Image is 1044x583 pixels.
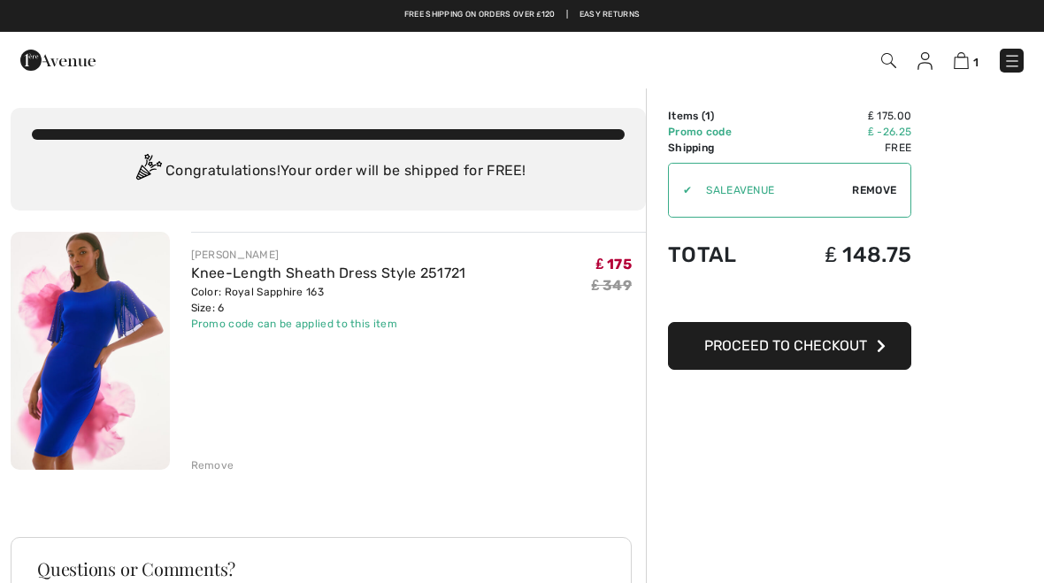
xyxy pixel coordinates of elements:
[191,247,466,263] div: [PERSON_NAME]
[191,316,466,332] div: Promo code can be applied to this item
[668,285,911,316] iframe: PayPal
[668,108,776,124] td: Items ( )
[668,322,911,370] button: Proceed to Checkout
[973,56,979,69] span: 1
[692,164,852,217] input: Promo code
[852,182,896,198] span: Remove
[130,154,165,189] img: Congratulation2.svg
[566,9,568,21] span: |
[37,560,605,578] h3: Questions or Comments?
[776,124,911,140] td: ₤ -26.25
[191,265,466,281] a: Knee-Length Sheath Dress Style 251721
[668,140,776,156] td: Shipping
[917,52,933,70] img: My Info
[705,110,710,122] span: 1
[776,108,911,124] td: ₤ 175.00
[20,42,96,78] img: 1ère Avenue
[669,182,692,198] div: ✔
[668,225,776,285] td: Total
[580,9,641,21] a: Easy Returns
[191,284,466,316] div: Color: Royal Sapphire 163 Size: 6
[954,50,979,71] a: 1
[954,52,969,69] img: Shopping Bag
[668,124,776,140] td: Promo code
[191,457,234,473] div: Remove
[32,154,625,189] div: Congratulations! Your order will be shipped for FREE!
[881,53,896,68] img: Search
[596,256,632,272] span: ₤ 175
[776,225,911,285] td: ₤ 148.75
[1003,52,1021,70] img: Menu
[11,232,170,470] img: Knee-Length Sheath Dress Style 251721
[776,140,911,156] td: Free
[20,50,96,67] a: 1ère Avenue
[592,277,632,294] s: ₤ 349
[404,9,556,21] a: Free shipping on orders over ₤120
[704,337,867,354] span: Proceed to Checkout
